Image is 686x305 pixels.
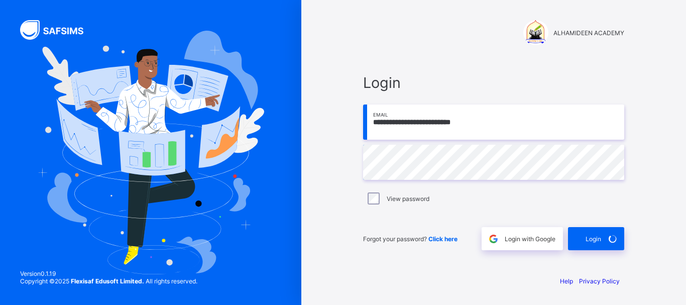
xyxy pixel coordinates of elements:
[37,31,264,275] img: Hero Image
[553,29,624,37] span: ALHAMIDEEN ACADEMY
[560,277,573,285] a: Help
[488,233,499,245] img: google.396cfc9801f0270233282035f929180a.svg
[428,235,458,243] a: Click here
[579,277,620,285] a: Privacy Policy
[363,74,624,91] span: Login
[387,195,429,202] label: View password
[20,277,197,285] span: Copyright © 2025 All rights reserved.
[20,20,95,40] img: SAFSIMS Logo
[71,277,144,285] strong: Flexisaf Edusoft Limited.
[505,235,555,243] span: Login with Google
[20,270,197,277] span: Version 0.1.19
[363,235,458,243] span: Forgot your password?
[586,235,601,243] span: Login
